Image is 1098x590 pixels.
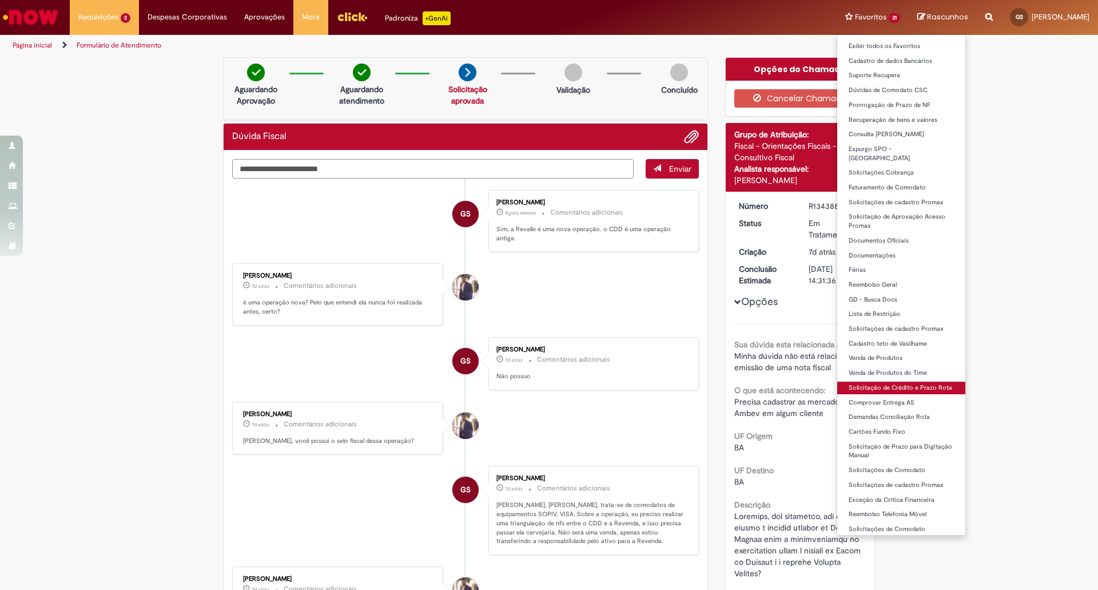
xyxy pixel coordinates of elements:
div: Gabriel Rodrigues Barao [452,274,479,300]
span: 2 [121,13,130,23]
div: [PERSON_NAME] [243,411,433,418]
a: Consulta [PERSON_NAME] [837,128,965,141]
a: Página inicial [13,41,52,50]
a: Reembolso Telefonia Móvel [837,508,965,521]
b: Descrição [734,500,770,510]
div: [PERSON_NAME] [243,576,433,583]
div: [DATE] 14:31:36 [809,263,862,286]
p: Concluído [661,84,698,96]
h2: Dúvida Fiscal Histórico de tíquete [232,132,287,142]
a: Venda de Produtos [837,352,965,365]
dt: Número [730,200,801,212]
div: Giordanio Glaysson De Souza Santos [452,348,479,374]
a: Lista de Restrição [837,308,965,320]
span: Rascunhos [927,11,968,22]
small: Comentários adicionais [284,419,357,429]
img: check-circle-green.png [247,64,265,81]
img: img-circle-grey.png [670,64,688,81]
span: 7d atrás [252,283,269,290]
span: Aprovações [244,11,285,23]
a: Cartões Fundo Fixo [837,426,965,438]
div: [PERSON_NAME] [496,475,687,482]
img: click_logo_yellow_360x200.png [337,8,368,25]
a: Suporte Recupera [837,69,965,82]
p: Aguardando atendimento [334,84,389,106]
p: +GenAi [423,11,451,25]
time: 22/08/2025 15:26:38 [505,357,523,363]
b: O que está acontecendo: [734,385,825,395]
b: Sua dúvida esta relacionada a: [734,339,842,350]
p: [PERSON_NAME], [PERSON_NAME], trata-se de comodatos de equipamentos SOPIV, VISA. Sobre a operação... [496,501,687,546]
dt: Conclusão Estimada [730,263,801,286]
span: Agora mesmo [505,209,536,216]
a: Formulário de Atendimento [77,41,161,50]
span: Precisa cadastrar as mercadorias da Ambev em algum cliente [734,397,865,418]
dt: Status [730,217,801,229]
b: UF Origem [734,431,773,441]
span: Favoritos [855,11,886,23]
div: Giordanio Glaysson De Souza Santos [452,477,479,503]
b: UF Destino [734,465,774,476]
p: [PERSON_NAME], você possui o selo fiscal dessa operação? [243,437,433,446]
a: Férias [837,264,965,276]
a: Recuperação de bens e valores [837,114,965,126]
span: Minha dúvida não está relacionada a emissão de uma nota fiscal [734,351,867,373]
small: Comentários adicionais [550,208,623,217]
a: Prorrogação de Prazo de NF [837,99,965,112]
div: [PERSON_NAME] [734,175,866,186]
a: Solicitação de Crédito e Prazo Rota [837,382,965,394]
a: Solicitações de cadastro Promax [837,479,965,492]
span: GS [1016,13,1023,21]
a: Exceção da Crítica Financeira [837,494,965,506]
p: Aguardando Aprovação [228,84,284,106]
a: Dúvidas de Comodato CSC [837,84,965,97]
a: Cadastro de dados Bancários [837,55,965,68]
a: Faturamento de Comodato [837,181,965,194]
a: Solicitações de cadastro Promax [837,323,965,335]
a: Reembolso Geral [837,279,965,291]
span: GS [460,476,471,504]
button: Adicionar anexos [684,129,699,144]
span: GS [460,200,471,228]
time: 22/08/2025 16:02:35 [252,283,269,290]
img: check-circle-green.png [353,64,371,81]
span: 31 [889,13,900,23]
a: Exibir todos os Favoritos [837,40,965,53]
span: BA [734,477,744,487]
time: 22/08/2025 09:57:33 [809,247,836,257]
div: Opções do Chamado [726,58,875,81]
a: Solicitações Cobrança [837,167,965,179]
time: 22/08/2025 14:27:03 [252,421,269,428]
a: Solicitação aprovada [448,84,487,106]
a: Cadastro teto de Vasilhame [837,338,965,350]
div: R13438862 [809,200,862,212]
p: é uma operação nova? Pelo que entendi ela nunca foi realizada antes, certo? [243,298,433,316]
span: 7d atrás [809,247,836,257]
div: Analista responsável: [734,163,866,175]
span: 7d atrás [505,357,523,363]
time: 28/08/2025 17:03:01 [505,209,536,216]
div: [PERSON_NAME] [496,346,687,353]
div: Gabriel Rodrigues Barao [452,413,479,439]
span: 7d atrás [252,421,269,428]
div: Giordanio Glaysson De Souza Santos [452,201,479,227]
textarea: Digite sua mensagem aqui... [232,159,634,179]
a: Demandas Conciliação Rota [837,411,965,423]
a: Documentações [837,250,965,262]
button: Cancelar Chamado [734,89,866,108]
img: ServiceNow [1,6,60,29]
a: Documentos Oficiais [837,235,965,247]
small: Comentários adicionais [284,281,357,291]
span: [PERSON_NAME] [1032,12,1089,22]
div: Em Tratamento [809,217,862,240]
div: Fiscal - Orientações Fiscais - Consultivo Fiscal [734,140,866,163]
p: Sim, a Revalle é uma nova operação. o CDD é uma operação antiga. [496,225,687,243]
button: Enviar [646,159,699,179]
span: More [302,11,320,23]
a: Solicitações de Comodato [837,464,965,477]
a: Solicitações de Comodato [837,523,965,536]
span: Requisições [78,11,118,23]
a: Comprovar Entrega AS [837,397,965,409]
div: Grupo de Atribuição: [734,129,866,140]
a: Rascunhos [917,12,968,23]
